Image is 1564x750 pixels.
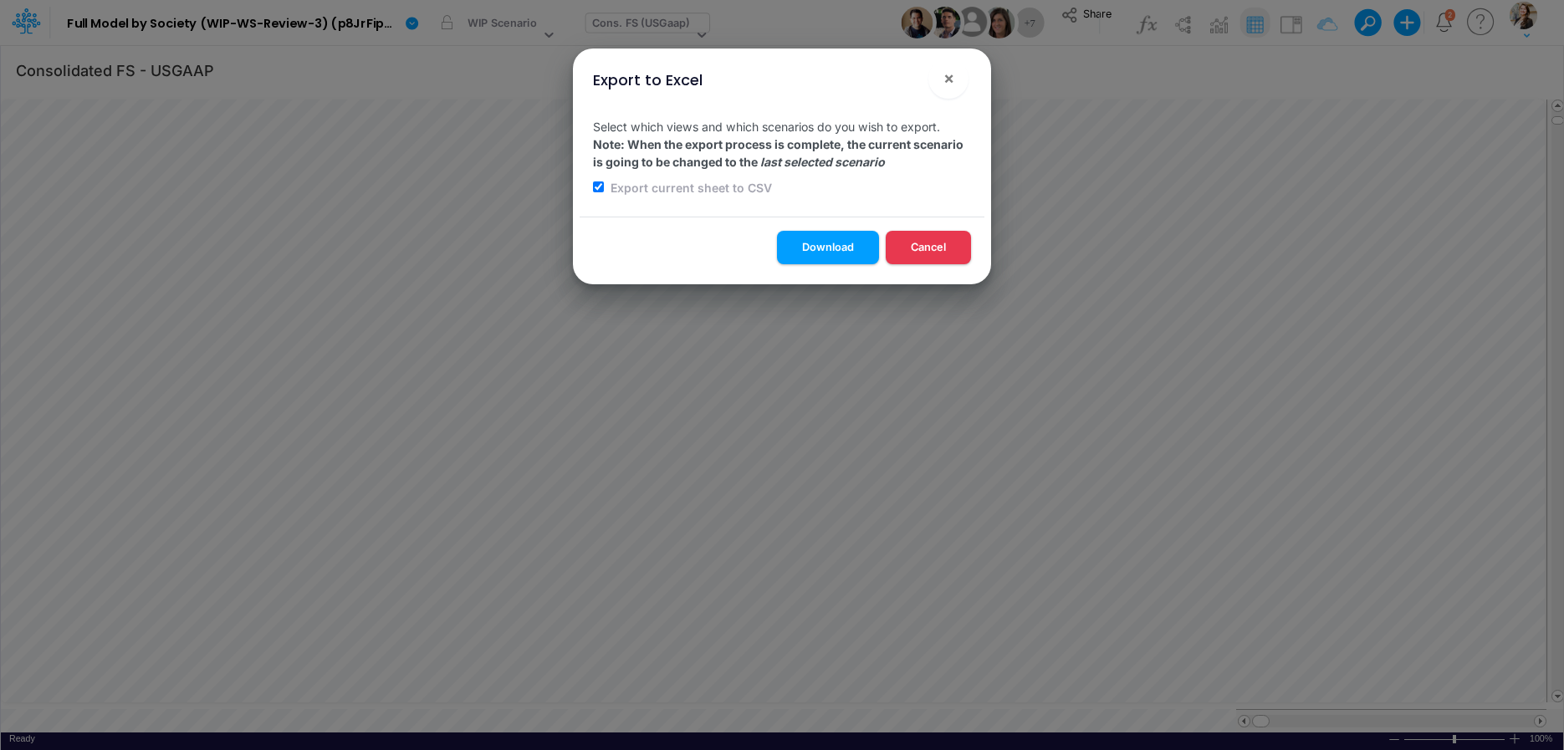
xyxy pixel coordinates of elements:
[777,231,879,263] button: Download
[943,68,954,88] span: ×
[580,105,984,217] div: Select which views and which scenarios do you wish to export.
[928,59,969,99] button: Close
[593,69,703,91] div: Export to Excel
[760,155,885,169] em: last selected scenario
[608,179,772,196] label: Export current sheet to CSV
[593,137,963,169] strong: Note: When the export process is complete, the current scenario is going to be changed to the
[886,231,971,263] button: Cancel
